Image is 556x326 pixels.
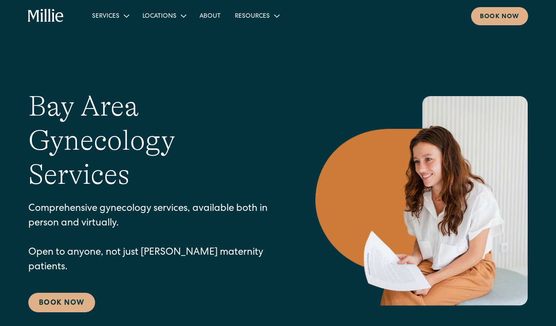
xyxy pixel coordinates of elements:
[315,96,528,306] img: Smiling woman holding documents during a consultation, reflecting supportive guidance in maternit...
[235,12,270,21] div: Resources
[228,8,286,23] div: Resources
[471,7,528,25] a: Book now
[142,12,176,21] div: Locations
[135,8,192,23] div: Locations
[480,12,519,22] div: Book now
[28,9,64,23] a: home
[85,8,135,23] div: Services
[28,293,95,312] a: Book Now
[28,202,280,275] p: Comprehensive gynecology services, available both in person and virtually. Open to anyone, not ju...
[92,12,119,21] div: Services
[192,8,228,23] a: About
[28,89,280,191] h1: Bay Area Gynecology Services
